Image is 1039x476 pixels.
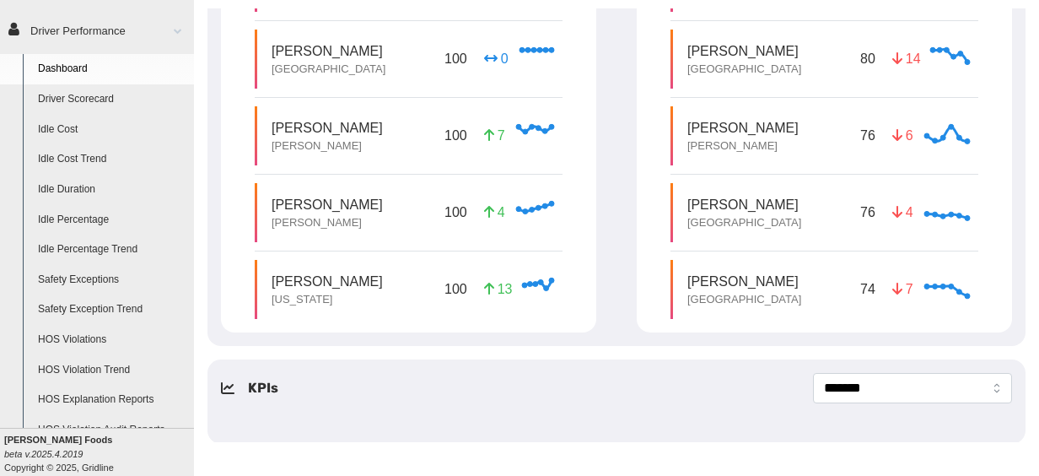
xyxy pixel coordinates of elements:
[272,62,385,77] p: [GEOGRAPHIC_DATA]
[687,62,801,77] p: [GEOGRAPHIC_DATA]
[484,279,511,299] p: 13
[30,355,194,386] a: HOS Violation Trend
[248,378,278,398] h5: KPIs
[30,205,194,235] a: Idle Percentage
[30,235,194,265] a: Idle Percentage Trend
[441,199,471,225] p: 100
[484,203,505,222] p: 4
[30,415,194,446] a: HOS Violation Audit Reports
[857,276,879,302] p: 74
[272,118,383,138] p: [PERSON_NAME]
[272,138,383,154] p: [PERSON_NAME]
[484,49,509,68] p: 0
[857,46,879,72] p: 80
[892,49,919,68] p: 14
[30,115,194,145] a: Idle Cost
[687,272,801,291] p: [PERSON_NAME]
[4,433,194,474] div: Copyright © 2025, Gridline
[30,265,194,295] a: Safety Exceptions
[484,126,505,145] p: 7
[857,122,879,149] p: 76
[892,279,913,299] p: 7
[892,203,913,222] p: 4
[687,118,799,138] p: [PERSON_NAME]
[441,122,471,149] p: 100
[30,54,194,84] a: Dashboard
[272,292,383,307] p: [US_STATE]
[30,175,194,205] a: Idle Duration
[687,41,801,61] p: [PERSON_NAME]
[272,41,385,61] p: [PERSON_NAME]
[272,195,383,214] p: [PERSON_NAME]
[30,84,194,115] a: Driver Scorecard
[4,449,83,459] i: beta v.2025.4.2019
[30,295,194,325] a: Safety Exception Trend
[857,199,879,225] p: 76
[687,215,801,230] p: [GEOGRAPHIC_DATA]
[272,272,383,291] p: [PERSON_NAME]
[892,126,913,145] p: 6
[30,385,194,415] a: HOS Explanation Reports
[687,195,801,214] p: [PERSON_NAME]
[687,138,799,154] p: [PERSON_NAME]
[4,435,112,445] b: [PERSON_NAME] Foods
[441,46,471,72] p: 100
[272,215,383,230] p: [PERSON_NAME]
[687,292,801,307] p: [GEOGRAPHIC_DATA]
[441,276,471,302] p: 100
[30,325,194,355] a: HOS Violations
[30,144,194,175] a: Idle Cost Trend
